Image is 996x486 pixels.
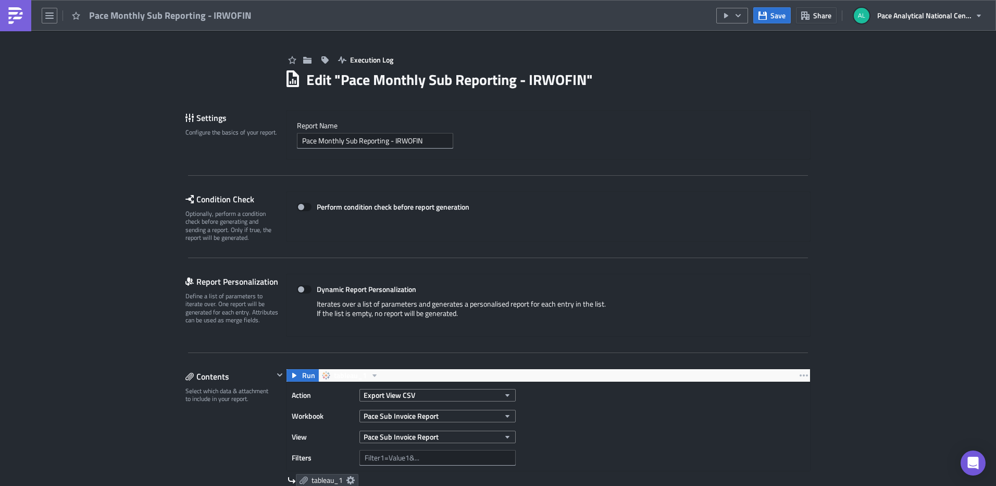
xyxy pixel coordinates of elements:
[961,451,986,476] div: Open Intercom Messenger
[333,52,399,68] button: Execution Log
[292,387,354,403] label: Action
[813,10,831,21] span: Share
[292,450,354,466] label: Filters
[359,389,516,402] button: Export View CSV
[853,7,870,25] img: Avatar
[185,292,279,324] div: Define a list of parameters to iterate over. One report will be generated for each entry. Attribu...
[318,369,382,382] button: tableau_1
[185,210,279,242] div: Optionally, perform a condition check before generating and sending a report. Only if true, the r...
[317,201,469,212] strong: Perform condition check before report generation
[359,450,516,466] input: Filter1=Value1&...
[317,284,416,295] strong: Dynamic Report Personalization
[297,121,800,130] label: Report Nam﻿e
[185,128,279,136] div: Configure the basics of your report.
[4,38,101,46] span: Pace Analytical National - IT
[4,4,497,13] p: Pace Monthly Sub Invoice Report & Pace Monthly Sub Analysis - IRWOFIN Report
[185,387,273,403] div: Select which data & attachment to include in your report.
[4,4,497,46] body: Rich Text Area. Press ALT-0 for help.
[796,7,837,23] button: Share
[7,7,24,24] img: PushMetrics
[4,29,497,38] p: Thank You,
[334,369,367,382] span: tableau_1
[292,408,354,424] label: Workbook
[364,431,439,442] span: Pace Sub Invoice Report
[877,10,971,21] span: Pace Analytical National Center for Testing and Innovation
[359,410,516,422] button: Pace Sub Invoice Report
[292,429,354,445] label: View
[350,54,393,65] span: Execution Log
[297,299,800,326] div: Iterates over a list of parameters and generates a personalised report for each entry in the list...
[364,410,439,421] span: Pace Sub Invoice Report
[770,10,786,21] span: Save
[273,369,286,381] button: Hide content
[359,431,516,443] button: Pace Sub Invoice Report
[185,274,286,289] div: Report Personalization
[753,7,791,23] button: Save
[306,70,593,89] h1: Edit " Pace Monthly Sub Reporting - IRWOFIN "
[302,369,315,382] span: Run
[287,369,319,382] button: Run
[185,191,286,207] div: Condition Check
[185,110,286,126] div: Settings
[364,390,415,400] span: Export View CSV
[848,4,988,27] button: Pace Analytical National Center for Testing and Innovation
[312,476,343,485] span: tableau_1
[185,369,273,384] div: Contents
[89,9,252,21] span: Pace Monthly Sub Reporting - IRWOFIN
